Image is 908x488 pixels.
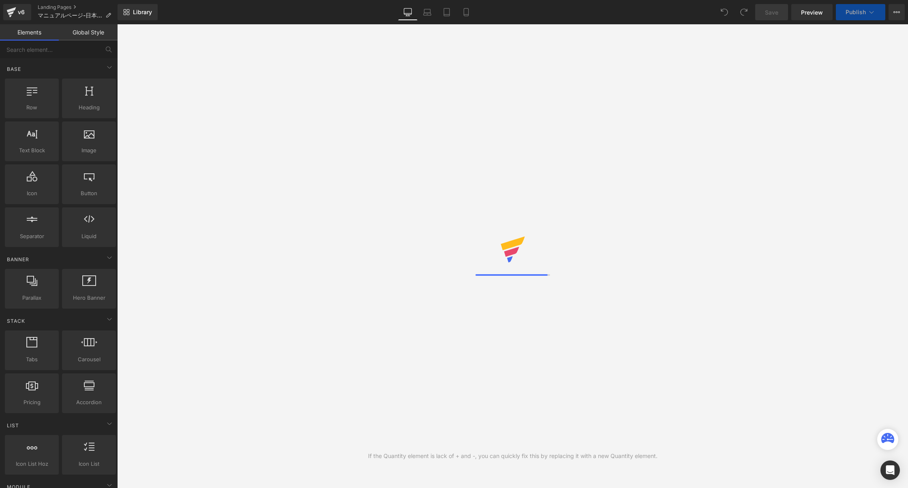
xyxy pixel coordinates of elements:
[368,452,657,460] div: If the Quantity element is lack of + and -, you can quickly fix this by replacing it with a new Q...
[456,4,476,20] a: Mobile
[7,460,56,468] span: Icon List Hoz
[64,103,113,112] span: Heading
[38,12,102,19] span: マニュアルページ-日本語
[133,9,152,16] span: Library
[64,146,113,155] span: Image
[16,7,26,17] div: v6
[59,24,118,40] a: Global Style
[791,4,833,20] a: Preview
[801,8,823,17] span: Preview
[836,4,885,20] button: Publish
[118,4,158,20] a: New Library
[6,256,30,263] span: Banner
[64,294,113,302] span: Hero Banner
[6,317,26,325] span: Stack
[7,398,56,407] span: Pricing
[7,189,56,198] span: Icon
[765,8,778,17] span: Save
[3,4,31,20] a: v6
[64,460,113,468] span: Icon List
[7,355,56,364] span: Tabs
[7,232,56,241] span: Separator
[398,4,418,20] a: Desktop
[64,355,113,364] span: Carousel
[64,189,113,198] span: Button
[6,65,22,73] span: Base
[38,4,118,11] a: Landing Pages
[7,146,56,155] span: Text Block
[736,4,752,20] button: Redo
[846,9,866,15] span: Publish
[7,103,56,112] span: Row
[880,460,900,480] div: Open Intercom Messenger
[437,4,456,20] a: Tablet
[6,422,20,429] span: List
[418,4,437,20] a: Laptop
[64,398,113,407] span: Accordion
[889,4,905,20] button: More
[64,232,113,241] span: Liquid
[7,294,56,302] span: Parallax
[716,4,732,20] button: Undo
